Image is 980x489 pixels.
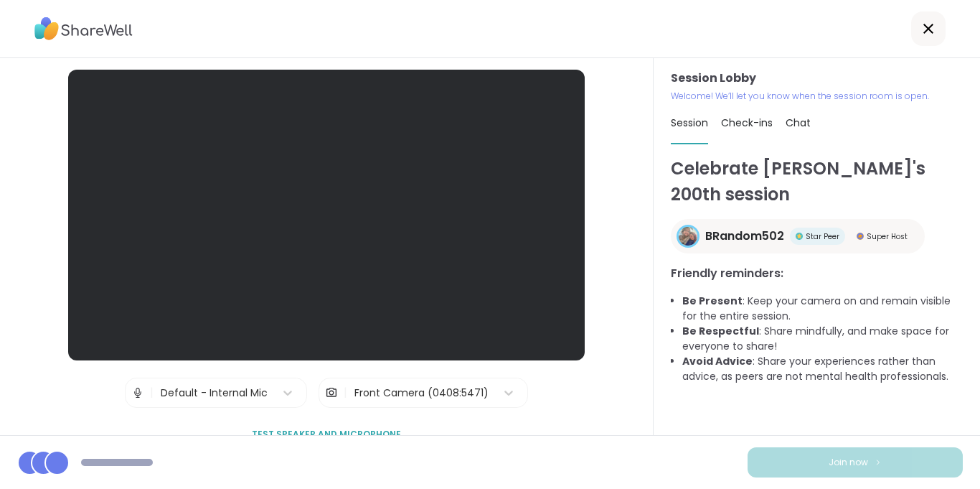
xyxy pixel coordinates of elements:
span: Chat [786,116,811,130]
span: BRandom502 [705,228,784,245]
h3: Session Lobby [671,70,963,87]
button: Join now [748,447,963,478]
h1: Celebrate [PERSON_NAME]'s 200th session [671,156,963,208]
img: Microphone [131,378,144,407]
span: | [344,378,347,407]
span: Join now [829,456,868,469]
div: Default - Internal Mic [161,386,268,401]
span: Super Host [867,231,908,242]
li: : Share mindfully, and make space for everyone to share! [682,324,963,354]
img: Super Host [857,233,864,240]
img: ShareWell Logo [34,12,133,45]
img: ShareWell Logomark [874,458,882,466]
span: Check-ins [721,116,773,130]
b: Avoid Advice [682,354,753,368]
button: Test speaker and microphone [246,419,407,450]
span: Session [671,116,708,130]
a: BRandom502BRandom502Star PeerStar PeerSuper HostSuper Host [671,219,925,253]
img: Star Peer [796,233,803,240]
p: Welcome! We’ll let you know when the session room is open. [671,90,963,103]
div: Front Camera (0408:5471) [354,386,489,401]
li: : Keep your camera on and remain visible for the entire session. [682,294,963,324]
img: Camera [325,378,338,407]
b: Be Present [682,294,743,308]
span: Test speaker and microphone [252,428,401,441]
img: BRandom502 [679,227,697,246]
b: Be Respectful [682,324,759,338]
span: | [150,378,154,407]
span: Star Peer [806,231,839,242]
h3: Friendly reminders: [671,265,963,282]
li: : Share your experiences rather than advice, as peers are not mental health professionals. [682,354,963,384]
